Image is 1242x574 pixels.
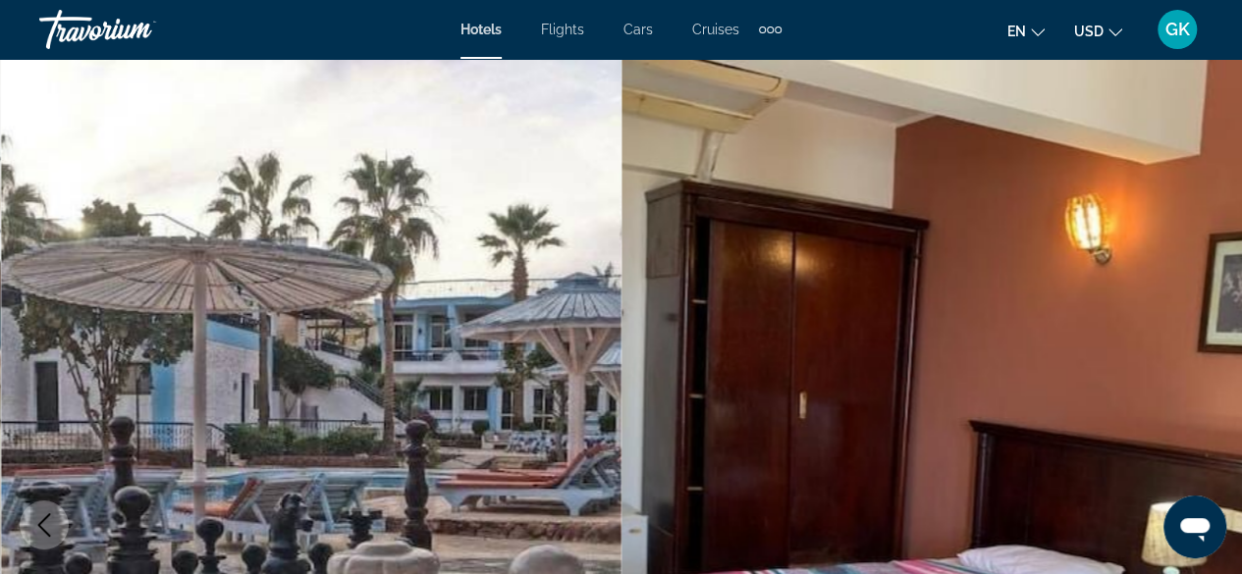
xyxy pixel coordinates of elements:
[20,500,69,549] button: Previous image
[460,22,502,37] a: Hotels
[1165,20,1190,39] span: GK
[759,14,782,45] button: Extra navigation items
[541,22,584,37] a: Flights
[623,22,653,37] a: Cars
[1074,24,1104,39] span: USD
[1163,496,1226,558] iframe: Кнопка запуска окна обмена сообщениями
[1007,17,1045,45] button: Change language
[39,4,236,55] a: Travorium
[1074,17,1122,45] button: Change currency
[1152,9,1203,50] button: User Menu
[692,22,739,37] a: Cruises
[1007,24,1026,39] span: en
